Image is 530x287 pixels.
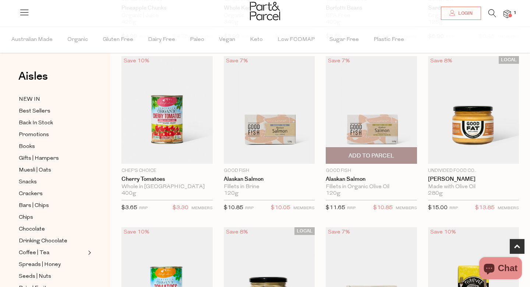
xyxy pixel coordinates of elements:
div: Whole in [GEOGRAPHIC_DATA] [121,184,213,190]
span: $3.65 [121,205,137,211]
a: Muesli | Oats [19,166,86,175]
div: Save 10% [121,56,152,66]
div: Save 7% [224,56,250,66]
a: Cherry Tomatoes [121,176,213,183]
span: Aisles [18,68,48,84]
span: LOCAL [294,227,315,235]
span: Add To Parcel [349,152,394,160]
span: 120g [224,190,239,197]
div: Save 7% [326,56,352,66]
span: $10.85 [373,203,393,213]
a: NEW IN [19,95,86,104]
span: Best Sellers [19,107,50,116]
a: Coffee | Tea [19,248,86,257]
span: Dairy Free [148,27,175,53]
span: Gifts | Hampers [19,154,59,163]
div: Save 8% [224,227,250,237]
span: $11.65 [326,205,345,211]
small: RRP [347,206,356,210]
small: MEMBERS [498,206,519,210]
p: Good Fish [224,167,315,174]
small: MEMBERS [191,206,213,210]
span: LOCAL [499,56,519,64]
span: Crackers [19,190,43,198]
div: Save 10% [121,227,152,237]
span: Login [456,10,473,17]
a: Books [19,142,86,151]
a: Alaskan Salmon [326,176,417,183]
span: Coffee | Tea [19,249,49,257]
div: Fillets in Organic Olive Oil [326,184,417,190]
span: Low FODMAP [278,27,315,53]
a: Login [441,7,481,20]
a: Chips [19,213,86,222]
span: $10.05 [271,203,290,213]
span: Chips [19,213,33,222]
span: 280g [428,190,443,197]
a: Chocolate [19,225,86,234]
span: Paleo [190,27,204,53]
span: 1 [512,10,518,16]
a: [PERSON_NAME] [428,176,519,183]
small: MEMBERS [293,206,315,210]
span: Bars | Chips [19,201,49,210]
img: Alaskan Salmon [326,56,417,164]
a: Bars | Chips [19,201,86,210]
a: Snacks [19,177,86,187]
span: Sugar Free [329,27,359,53]
a: Drinking Chocolate [19,236,86,246]
span: Muesli | Oats [19,166,51,175]
button: Expand/Collapse Coffee | Tea [86,248,91,257]
img: Chilli Mayo [428,56,519,164]
img: Alaskan Salmon [224,56,315,164]
span: Plastic Free [374,27,404,53]
span: Gluten Free [103,27,133,53]
span: Vegan [219,27,235,53]
p: Undivided Food Co. [428,167,519,174]
span: Australian Made [11,27,53,53]
span: $10.85 [224,205,243,211]
small: RRP [245,206,254,210]
span: $15.00 [428,205,448,211]
a: Promotions [19,130,86,139]
small: RRP [449,206,458,210]
a: Gifts | Hampers [19,154,86,163]
span: Books [19,142,35,151]
a: Best Sellers [19,107,86,116]
div: Made with Olive Oil [428,184,519,190]
div: Save 10% [428,227,458,237]
img: Part&Parcel [250,2,280,20]
small: RRP [139,206,148,210]
img: Cherry Tomatoes [121,56,213,164]
span: Promotions [19,131,49,139]
small: MEMBERS [396,206,417,210]
a: Seeds | Nuts [19,272,86,281]
span: 400g [121,190,136,197]
span: Drinking Chocolate [19,237,67,246]
button: Add To Parcel [326,147,417,164]
span: Spreads | Honey [19,260,61,269]
a: Back In Stock [19,118,86,128]
span: Seeds | Nuts [19,272,51,281]
a: 1 [504,10,511,18]
p: Chef's Choice [121,167,213,174]
div: Save 8% [428,56,455,66]
p: Good Fish [326,167,417,174]
span: 120g [326,190,340,197]
span: $13.85 [475,203,495,213]
span: $3.30 [173,203,188,213]
span: Organic [67,27,88,53]
div: Save 7% [326,227,352,237]
a: Spreads | Honey [19,260,86,269]
a: Aisles [18,71,48,89]
a: Crackers [19,189,86,198]
inbox-online-store-chat: Shopify online store chat [477,257,524,281]
span: Keto [250,27,263,53]
a: Alaskan Salmon [224,176,315,183]
span: Back In Stock [19,119,53,128]
span: Chocolate [19,225,45,234]
span: NEW IN [19,95,40,104]
div: Fillets in Brine [224,184,315,190]
span: Snacks [19,178,37,187]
